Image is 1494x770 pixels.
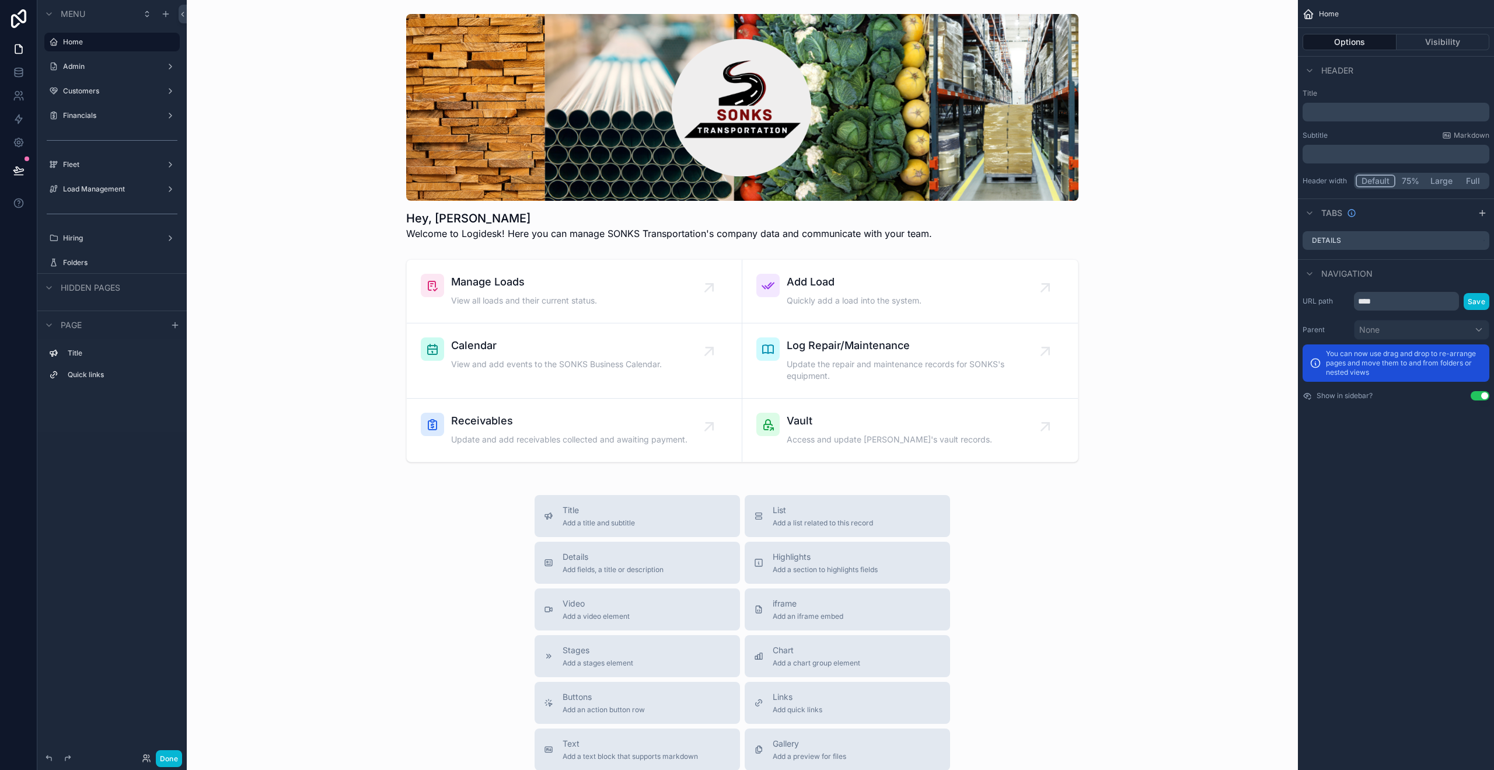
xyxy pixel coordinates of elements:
[1354,320,1489,340] button: None
[63,62,161,71] label: Admin
[563,598,630,609] span: Video
[773,551,878,563] span: Highlights
[1303,34,1397,50] button: Options
[563,738,698,750] span: Text
[563,518,635,528] span: Add a title and subtitle
[773,598,843,609] span: iframe
[1454,131,1489,140] span: Markdown
[1321,65,1353,76] span: Header
[563,644,633,656] span: Stages
[563,504,635,516] span: Title
[1458,175,1488,187] button: Full
[63,86,161,96] label: Customers
[773,738,846,750] span: Gallery
[1425,175,1458,187] button: Large
[1303,131,1328,140] label: Subtitle
[773,658,860,668] span: Add a chart group element
[63,111,161,120] label: Financials
[63,160,161,169] label: Fleet
[745,588,950,630] button: iframeAdd an iframe embed
[1442,131,1489,140] a: Markdown
[535,495,740,537] button: TitleAdd a title and subtitle
[1303,176,1349,186] label: Header width
[1464,293,1489,310] button: Save
[535,682,740,724] button: ButtonsAdd an action button row
[563,752,698,761] span: Add a text block that supports markdown
[63,258,177,267] label: Folders
[1303,103,1489,121] div: scrollable content
[563,658,633,668] span: Add a stages element
[745,682,950,724] button: LinksAdd quick links
[773,691,822,703] span: Links
[563,612,630,621] span: Add a video element
[773,504,873,516] span: List
[63,37,173,47] label: Home
[37,339,187,396] div: scrollable content
[68,370,175,379] label: Quick links
[535,542,740,584] button: DetailsAdd fields, a title or description
[1312,236,1341,245] label: Details
[63,234,161,243] label: Hiring
[1359,324,1380,336] span: None
[773,518,873,528] span: Add a list related to this record
[1303,325,1349,335] label: Parent
[63,184,161,194] label: Load Management
[1319,9,1339,19] span: Home
[1356,175,1395,187] button: Default
[156,750,182,767] button: Done
[1397,34,1490,50] button: Visibility
[563,691,645,703] span: Buttons
[1303,145,1489,163] div: scrollable content
[563,551,664,563] span: Details
[61,319,82,331] span: Page
[563,705,645,715] span: Add an action button row
[773,705,822,715] span: Add quick links
[61,8,85,20] span: Menu
[563,565,664,574] span: Add fields, a title or description
[773,644,860,656] span: Chart
[773,752,846,761] span: Add a preview for files
[61,282,120,294] span: Hidden pages
[1303,297,1349,306] label: URL path
[773,565,878,574] span: Add a section to highlights fields
[1326,349,1482,377] p: You can now use drag and drop to re-arrange pages and move them to and from folders or nested views
[1317,391,1373,400] label: Show in sidebar?
[1303,89,1489,98] label: Title
[535,588,740,630] button: VideoAdd a video element
[1395,175,1425,187] button: 75%
[1321,207,1342,219] span: Tabs
[745,495,950,537] button: ListAdd a list related to this record
[68,349,175,358] label: Title
[1321,268,1373,280] span: Navigation
[773,612,843,621] span: Add an iframe embed
[745,635,950,677] button: ChartAdd a chart group element
[535,635,740,677] button: StagesAdd a stages element
[745,542,950,584] button: HighlightsAdd a section to highlights fields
